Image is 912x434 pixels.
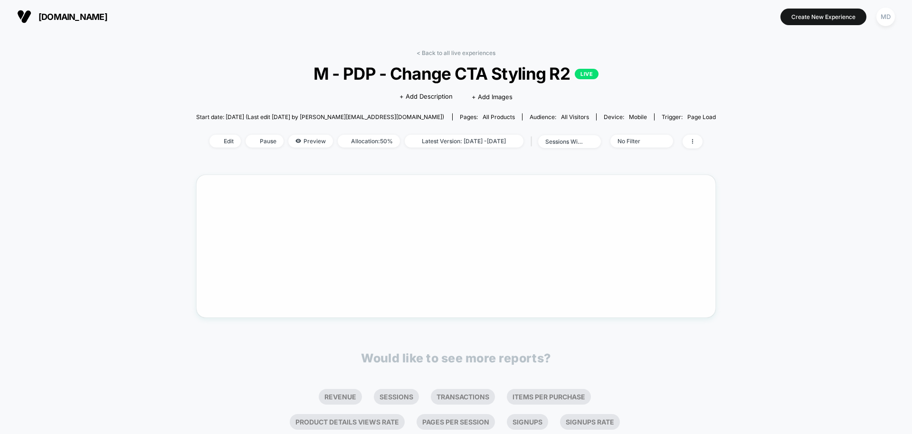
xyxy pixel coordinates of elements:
div: MD [876,8,895,26]
div: Pages: [460,113,515,120]
button: [DOMAIN_NAME] [14,9,110,24]
li: Signups Rate [560,414,620,430]
div: No Filter [617,138,655,145]
div: Trigger: [662,113,716,120]
li: Items Per Purchase [507,389,591,405]
span: + Add Description [399,92,453,102]
button: MD [874,7,898,27]
span: all products [483,113,515,120]
li: Product Details Views Rate [290,414,405,430]
div: Audience: [530,113,589,120]
li: Signups [507,414,548,430]
span: M - PDP - Change CTA Styling R2 [222,64,690,83]
span: Allocation: 50% [338,135,400,148]
span: Preview [288,135,333,148]
span: + Add Images [472,93,513,101]
p: Would like to see more reports? [361,351,551,365]
a: < Back to all live experiences [417,49,495,56]
li: Pages Per Session [417,414,495,430]
span: mobile [629,113,647,120]
li: Revenue [319,389,362,405]
span: Edit [209,135,241,148]
span: [DOMAIN_NAME] [38,12,107,22]
span: Start date: [DATE] (Last edit [DATE] by [PERSON_NAME][EMAIL_ADDRESS][DOMAIN_NAME]) [196,113,444,120]
div: sessions with impression [545,138,583,145]
li: Sessions [374,389,419,405]
span: All Visitors [561,113,589,120]
button: Create New Experience [780,9,866,25]
span: Pause [246,135,284,148]
img: Visually logo [17,9,31,24]
li: Transactions [431,389,495,405]
span: Device: [596,113,654,120]
p: LIVE [575,69,598,79]
span: Page Load [687,113,716,120]
span: | [528,135,538,148]
span: Latest Version: [DATE] - [DATE] [405,135,523,148]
